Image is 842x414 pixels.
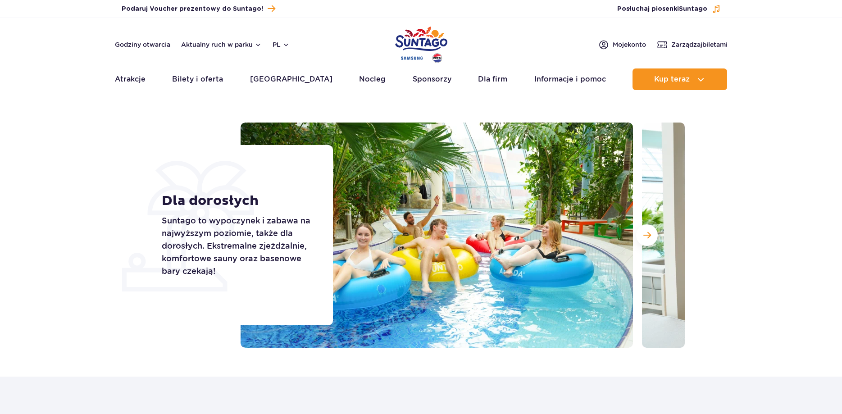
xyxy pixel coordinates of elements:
a: Mojekonto [598,39,646,50]
button: Następny slajd [636,224,658,246]
img: Grupa przyjaciół relaksująca się na dmuchanych kołach na leniwej rzece, otoczona tropikalnymi roś... [241,123,633,348]
a: Park of Poland [395,23,447,64]
span: Kup teraz [654,75,690,83]
a: Bilety i oferta [172,68,223,90]
a: Nocleg [359,68,386,90]
a: Podaruj Voucher prezentowy do Suntago! [122,3,275,15]
button: Kup teraz [633,68,727,90]
a: Sponsorzy [413,68,451,90]
button: Aktualny ruch w parku [181,41,262,48]
button: pl [273,40,290,49]
a: Dla firm [478,68,507,90]
span: Moje konto [613,40,646,49]
h1: Dla dorosłych [162,193,313,209]
span: Posłuchaj piosenki [617,5,707,14]
a: Atrakcje [115,68,146,90]
p: Suntago to wypoczynek i zabawa na najwyższym poziomie, także dla dorosłych. Ekstremalne zjeżdżaln... [162,214,313,278]
a: Zarządzajbiletami [657,39,728,50]
a: Godziny otwarcia [115,40,170,49]
span: Podaruj Voucher prezentowy do Suntago! [122,5,263,14]
button: Posłuchaj piosenkiSuntago [617,5,721,14]
a: Informacje i pomoc [534,68,606,90]
span: Zarządzaj biletami [671,40,728,49]
a: [GEOGRAPHIC_DATA] [250,68,332,90]
span: Suntago [679,6,707,12]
